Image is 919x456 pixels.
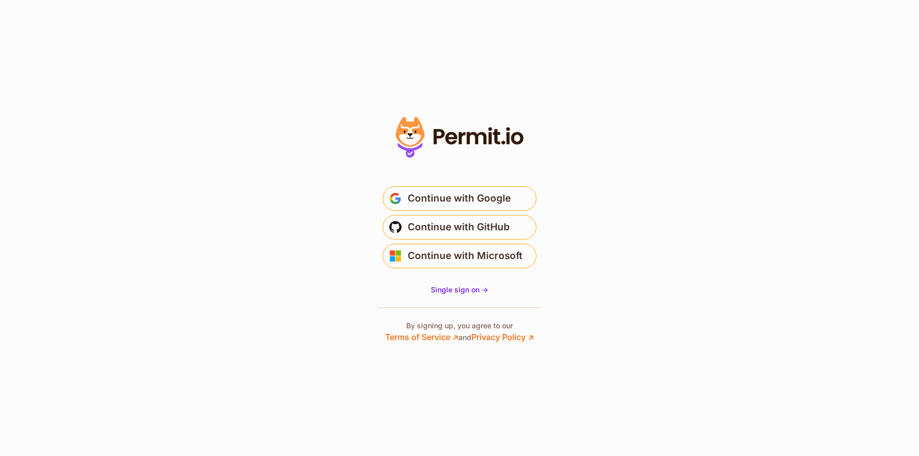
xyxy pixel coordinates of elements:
span: Single sign on -> [431,285,488,294]
span: Continue with Google [408,190,511,207]
button: Continue with GitHub [383,215,536,240]
button: Continue with Google [383,186,536,211]
a: Privacy Policy ↗ [471,332,534,342]
span: Continue with GitHub [408,219,510,235]
p: By signing up, you agree to our and [385,321,534,343]
a: Terms of Service ↗ [385,332,458,342]
a: Single sign on -> [431,285,488,295]
button: Continue with Microsoft [383,244,536,268]
span: Continue with Microsoft [408,248,523,264]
